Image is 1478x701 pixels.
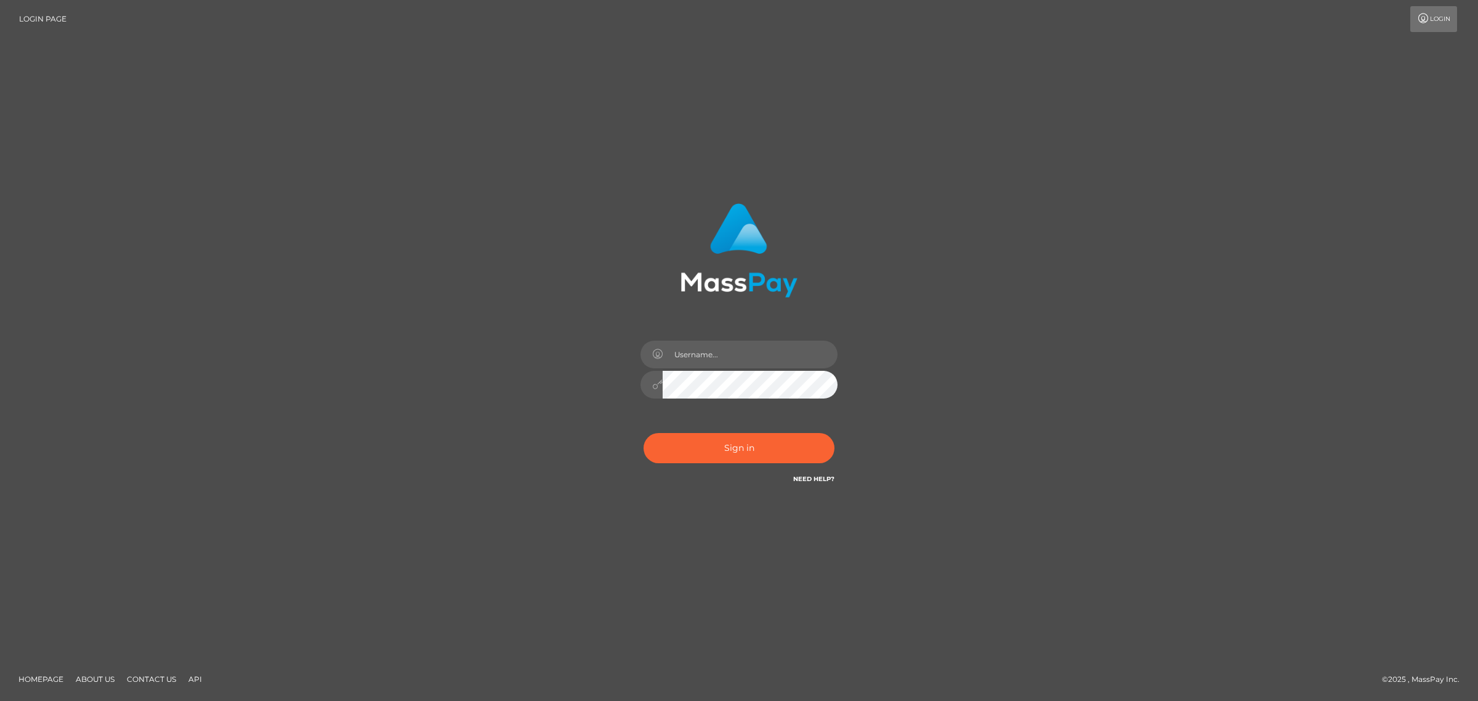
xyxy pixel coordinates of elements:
a: About Us [71,670,119,689]
input: Username... [663,341,838,368]
a: Login Page [19,6,67,32]
a: Need Help? [793,475,834,483]
div: © 2025 , MassPay Inc. [1382,673,1469,686]
a: API [184,670,207,689]
a: Homepage [14,670,68,689]
button: Sign in [644,433,834,463]
a: Contact Us [122,670,181,689]
img: MassPay Login [680,203,798,298]
a: Login [1410,6,1457,32]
